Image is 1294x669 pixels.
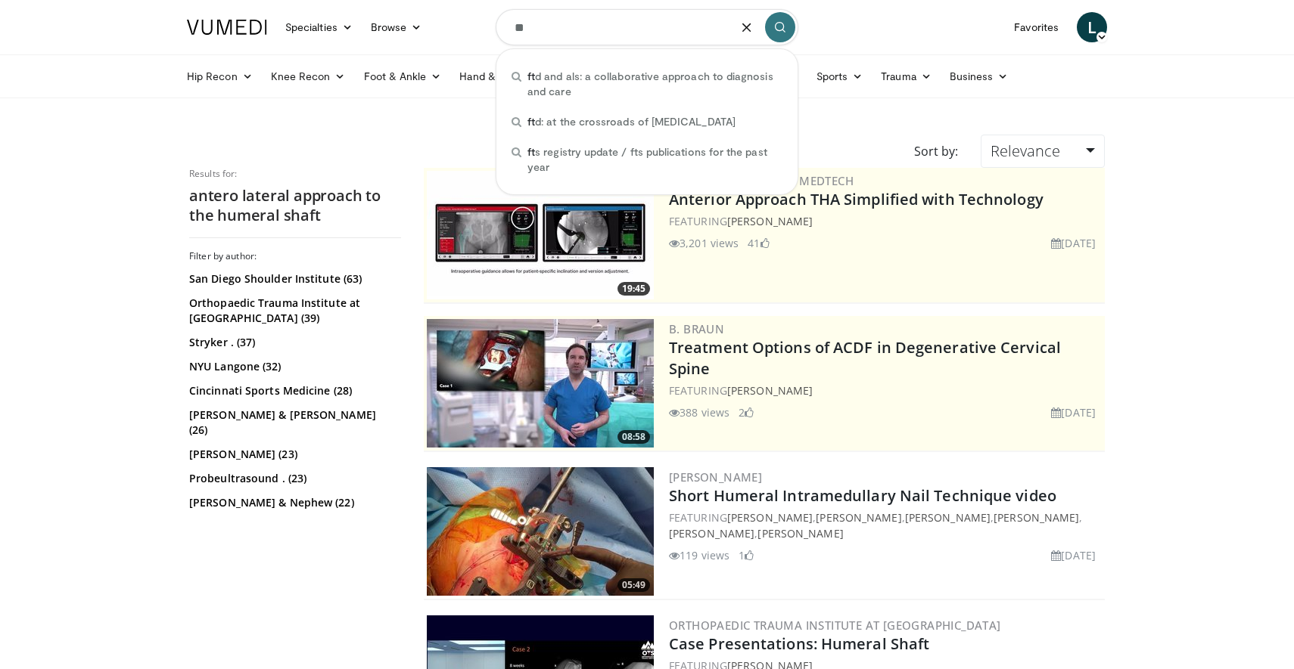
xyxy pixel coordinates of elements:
p: Results for: [189,168,401,180]
a: Browse [362,12,431,42]
a: Stryker . (37) [189,335,397,350]
a: [PERSON_NAME] [905,510,991,525]
a: [PERSON_NAME] & [PERSON_NAME] (26) [189,407,397,438]
span: ft [527,145,535,158]
span: ft [527,70,535,82]
a: [PERSON_NAME] & Nephew (22) [189,495,397,510]
a: Knee Recon [262,61,355,91]
a: [PERSON_NAME] [727,510,813,525]
a: [PERSON_NAME] [994,510,1079,525]
li: [DATE] [1051,404,1096,420]
a: Orthopaedic Trauma Institute at [GEOGRAPHIC_DATA] [669,618,1001,633]
span: 05:49 [617,578,650,592]
div: FEATURING , , , , , [669,509,1102,541]
a: [PERSON_NAME] [669,469,762,485]
input: Search topics, interventions [496,9,798,45]
a: Probeultrasound . (23) [189,471,397,486]
a: San Diego Shoulder Institute (63) [189,271,397,286]
li: [DATE] [1051,235,1096,251]
div: Sort by: [903,135,969,168]
a: Specialties [276,12,362,42]
a: 05:49 [427,467,654,596]
span: ft [527,115,535,128]
a: Short Humeral Intramedullary Nail Technique video [669,485,1056,506]
img: 06bb1c17-1231-4454-8f12-6191b0b3b81a.300x170_q85_crop-smart_upscale.jpg [427,171,654,299]
div: FEATURING [669,383,1102,398]
li: 3,201 views [669,235,739,251]
img: ea7069ef-e8d3-4530-ab91-e3aa5c7c291a.300x170_q85_crop-smart_upscale.jpg [427,467,654,596]
a: L [1077,12,1107,42]
a: Hand & Wrist [450,61,548,91]
a: [PERSON_NAME] (23) [189,447,397,462]
a: Sports [807,61,873,91]
li: 119 views [669,547,729,563]
a: [PERSON_NAME] [669,526,754,540]
a: Hip Recon [178,61,262,91]
img: 009a77ed-cfd7-46ce-89c5-e6e5196774e0.300x170_q85_crop-smart_upscale.jpg [427,319,654,448]
li: 41 [748,235,769,251]
span: 19:45 [617,282,650,296]
a: Anterior Approach THA Simplified with Technology [669,189,1044,209]
span: 08:58 [617,430,650,444]
a: NYU Langone (32) [189,359,397,374]
h2: antero lateral approach to the humeral shaft [189,186,401,225]
img: VuMedi Logo [187,20,267,35]
span: Relevance [991,141,1060,161]
div: FEATURING [669,213,1102,229]
li: [DATE] [1051,547,1096,563]
a: Orthopaedic Trauma Institute at [GEOGRAPHIC_DATA] (39) [189,296,397,326]
a: 19:45 [427,171,654,299]
a: 08:58 [427,319,654,448]
a: Business [941,61,1018,91]
a: [PERSON_NAME] [727,383,813,398]
a: Case Presentations: Humeral Shaft [669,633,929,654]
a: B. Braun [669,321,724,336]
h3: Filter by author: [189,250,401,262]
a: Favorites [1005,12,1068,42]
a: Relevance [981,135,1105,168]
li: 388 views [669,404,729,420]
a: Cincinnati Sports Medicine (28) [189,383,397,398]
a: Trauma [872,61,941,91]
li: 1 [739,547,754,563]
a: [PERSON_NAME] [727,214,813,228]
a: [PERSON_NAME] [757,526,843,540]
a: Foot & Ankle [355,61,451,91]
span: s registry update / fts publications for the past year [527,144,782,175]
span: d: at the crossroads of [MEDICAL_DATA] [527,114,736,129]
li: 2 [739,404,754,420]
span: d and als: a collaborative approach to diagnosis and care [527,69,782,99]
a: Treatment Options of ACDF in Degenerative Cervical Spine [669,337,1061,379]
a: [PERSON_NAME] [816,510,901,525]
